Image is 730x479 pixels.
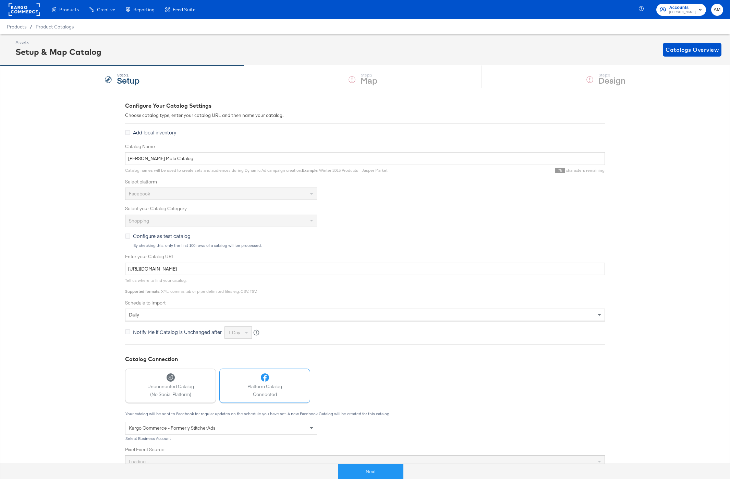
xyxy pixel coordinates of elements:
[125,411,605,416] div: Your catalog will be sent to Facebook for regular updates on the schedule you have set. A new Fac...
[302,168,317,173] strong: Example
[7,24,26,29] span: Products
[125,112,605,119] div: Choose catalog type, enter your catalog URL and then name your catalog.
[656,4,706,16] button: Accounts[PERSON_NAME]
[117,74,139,86] strong: Setup
[663,43,721,57] button: Catalogs Overview
[669,10,696,15] span: [PERSON_NAME]
[228,330,240,336] span: 1 day
[125,179,605,185] label: Select platform
[26,24,36,29] span: /
[125,446,605,453] label: Pixel Event Source:
[129,218,149,224] span: Shopping
[129,425,216,431] span: Kargo Commerce - Formerly StitcherAds
[147,391,194,398] span: (No Social Platform)
[15,46,101,58] div: Setup & Map Catalog
[666,45,719,55] span: Catalogs Overview
[125,253,605,260] label: Enter your Catalog URL
[133,7,155,12] span: Reporting
[711,4,723,16] button: AM
[129,312,139,318] span: daily
[125,143,605,150] label: Catalog Name
[133,328,222,335] span: Notify Me if Catalog is Unchanged after
[125,278,257,294] span: Tell us where to find your catalog. : XML, comma, tab or pipe delimited files e.g. CSV, TSV.
[133,243,605,248] div: By checking this, only the first 100 rows of a catalog will be processed.
[129,191,150,197] span: Facebook
[125,102,605,110] div: Configure Your Catalog Settings
[15,39,101,46] div: Assets
[219,369,310,403] button: Platform CatalogConnected
[125,300,605,306] label: Schedule to Import
[247,391,282,398] span: Connected
[147,383,194,390] span: Unconnected Catalog
[133,232,191,239] span: Configure as test catalog
[36,24,74,29] a: Product Catalogs
[125,152,605,165] input: Name your catalog e.g. My Dynamic Product Catalog
[133,129,176,136] span: Add local inventory
[125,263,605,275] input: Enter Catalog URL, e.g. http://www.example.com/products.xml
[117,73,139,77] div: Step: 1
[247,383,282,390] span: Platform Catalog
[125,355,605,363] div: Catalog Connection
[714,6,720,14] span: AM
[125,436,317,441] div: Select Business Account
[125,205,605,212] label: Select your Catalog Category
[555,168,565,173] span: 75
[125,289,159,294] strong: Supported formats
[388,168,605,173] div: characters remaining
[125,369,216,403] button: Unconnected Catalog(No Social Platform)
[97,7,115,12] span: Creative
[173,7,195,12] span: Feed Suite
[125,456,605,467] div: Loading...
[669,4,696,11] span: Accounts
[125,168,388,173] span: Catalog names will be used to create sets and audiences during Dynamic Ad campaign creation. : Wi...
[59,7,79,12] span: Products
